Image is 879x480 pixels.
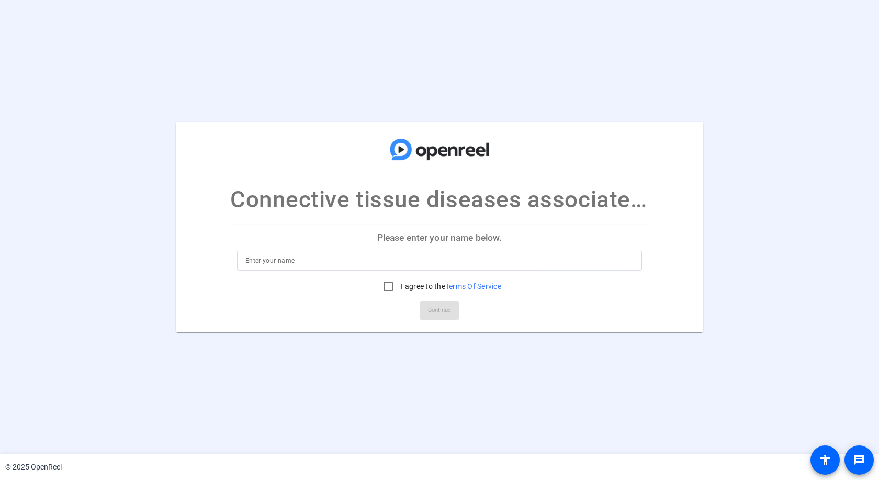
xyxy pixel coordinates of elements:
p: Connective tissue diseases associated ILD IN BRIEF [230,182,649,217]
img: company-logo [387,132,492,166]
label: I agree to the [399,281,501,292]
mat-icon: message [853,454,865,466]
input: Enter your name [245,254,634,267]
a: Terms Of Service [445,282,501,291]
mat-icon: accessibility [819,454,831,466]
p: Please enter your name below. [229,225,650,250]
div: © 2025 OpenReel [5,462,62,473]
